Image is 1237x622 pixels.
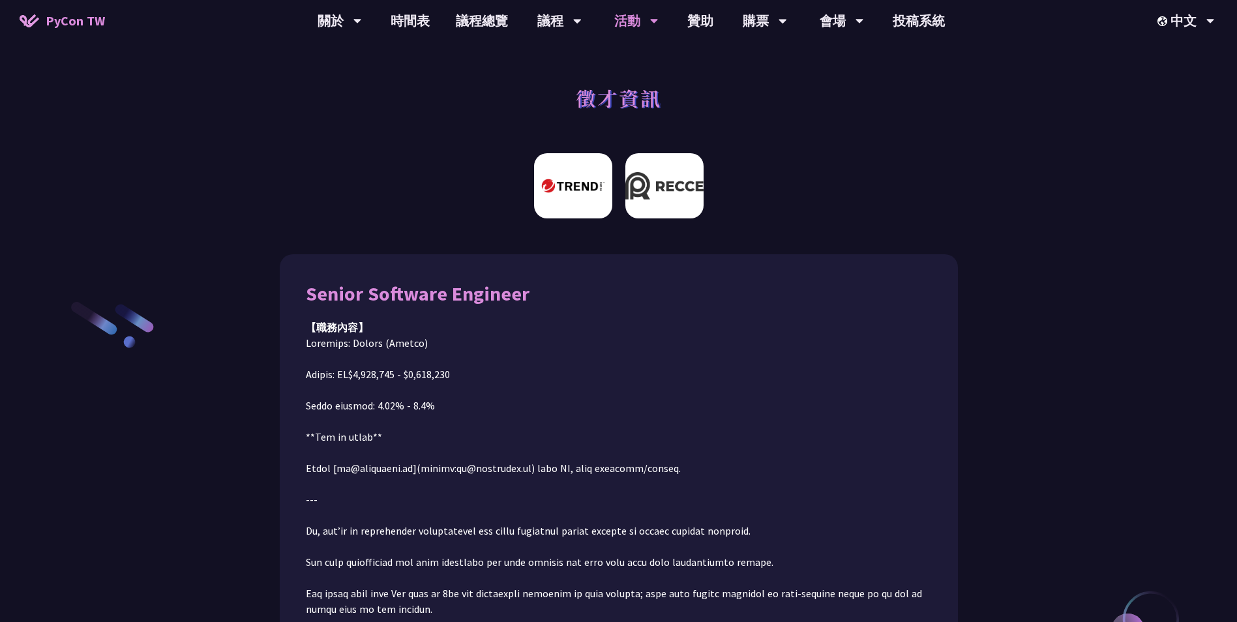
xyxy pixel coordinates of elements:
span: PyCon TW [46,11,105,31]
img: Recce | join us [625,153,704,218]
h1: 徵才資訊 [576,78,662,117]
div: Senior Software Engineer [306,280,932,306]
div: 【職務內容】 [306,319,932,335]
img: Locale Icon [1157,16,1170,26]
a: PyCon TW [7,5,118,37]
img: Home icon of PyCon TW 2025 [20,14,39,27]
img: 趨勢科技 Trend Micro [534,153,612,218]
